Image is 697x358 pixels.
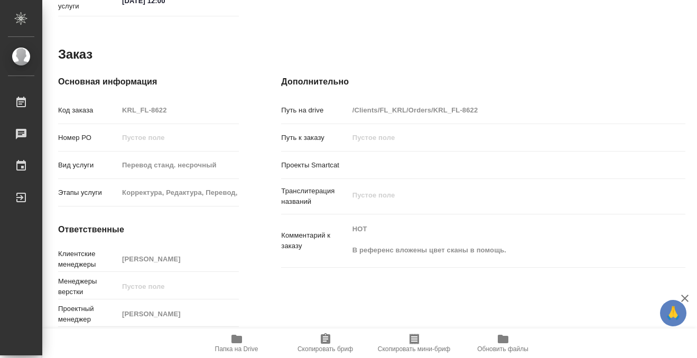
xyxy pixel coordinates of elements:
p: Этапы услуги [58,187,118,198]
textarea: НОТ В референс вложены цвет сканы в помощь. [349,220,652,259]
h4: Ответственные [58,223,239,236]
p: Проектный менеджер [58,304,118,325]
p: Путь к заказу [281,133,348,143]
p: Вид услуги [58,160,118,171]
span: Папка на Drive [215,345,258,353]
button: 🙏 [660,300,686,326]
button: Скопировать мини-бриф [370,328,459,358]
input: Пустое поле [118,185,239,200]
input: Пустое поле [118,279,239,294]
button: Папка на Drive [192,328,281,358]
input: Пустое поле [118,251,239,267]
button: Скопировать бриф [281,328,370,358]
input: Пустое поле [118,157,239,173]
h2: Заказ [58,46,92,63]
p: Комментарий к заказу [281,230,348,251]
input: Пустое поле [118,102,239,118]
p: Менеджеры верстки [58,276,118,297]
p: Транслитерация названий [281,186,348,207]
p: Клиентские менеджеры [58,249,118,270]
p: Номер РО [58,133,118,143]
p: Код заказа [58,105,118,116]
span: Скопировать мини-бриф [378,345,450,353]
button: Обновить файлы [459,328,547,358]
span: Скопировать бриф [298,345,353,353]
input: Пустое поле [349,102,652,118]
input: Пустое поле [118,130,239,145]
input: Пустое поле [118,306,239,322]
h4: Дополнительно [281,76,685,88]
p: Проекты Smartcat [281,160,348,171]
input: Пустое поле [349,130,652,145]
span: Обновить файлы [477,345,528,353]
span: 🙏 [664,302,682,324]
h4: Основная информация [58,76,239,88]
p: Путь на drive [281,105,348,116]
